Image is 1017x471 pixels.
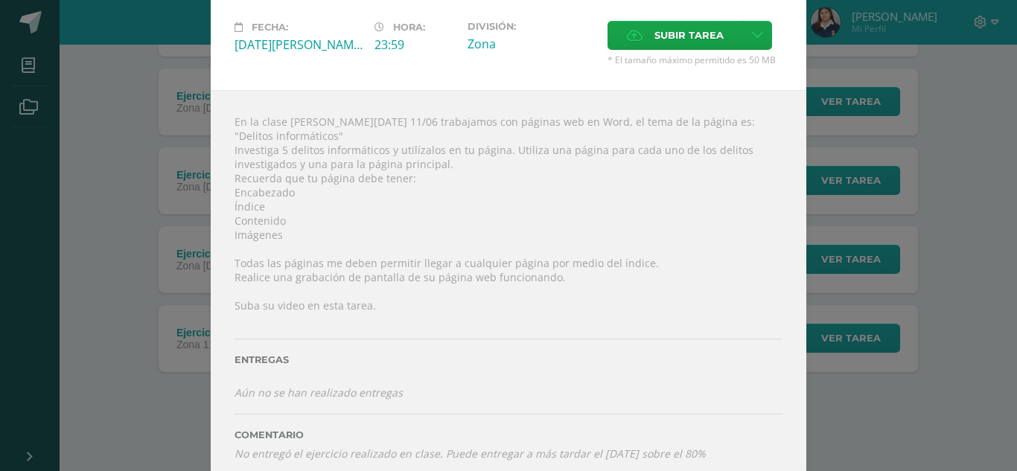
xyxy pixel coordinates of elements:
i: Aún no se han realizado entregas [235,385,403,400]
span: Hora: [393,22,425,33]
label: División: [468,21,596,32]
span: Fecha: [252,22,288,33]
div: 23:59 [374,36,456,53]
div: [DATE][PERSON_NAME] [235,36,363,53]
span: Subir tarea [654,22,724,49]
label: Entregas [235,354,782,365]
label: Comentario [235,429,782,440]
span: * El tamaño máximo permitido es 50 MB [608,54,782,66]
i: No entregó el ejercicio realizado en clase. Puede entregar a más tardar el [DATE] sobre el 80% [235,446,706,461]
div: Zona [468,36,596,52]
